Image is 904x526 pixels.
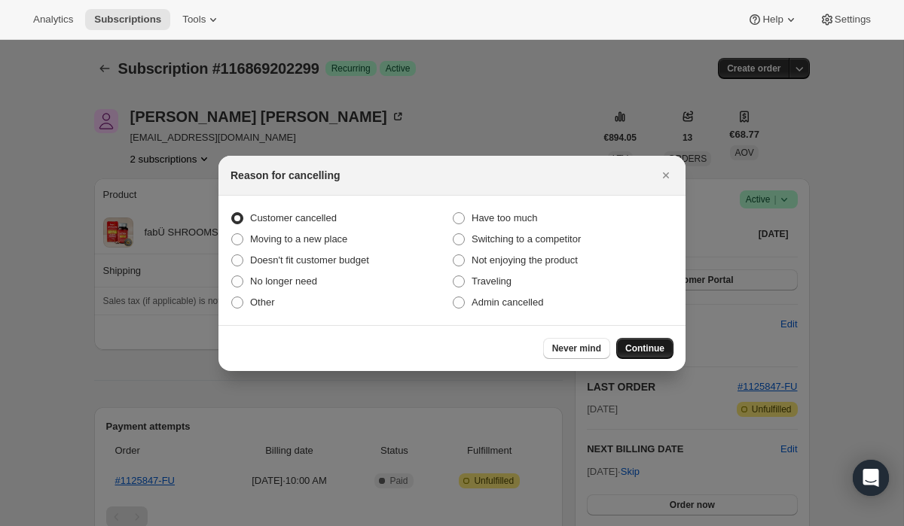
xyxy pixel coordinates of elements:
[231,168,340,183] h2: Reason for cancelling
[250,233,347,245] span: Moving to a new place
[250,275,317,287] span: No longer need
[182,14,206,26] span: Tools
[762,14,783,26] span: Help
[472,296,543,308] span: Admin cancelled
[250,254,369,266] span: Doesn't fit customer budget
[33,14,73,26] span: Analytics
[835,14,871,26] span: Settings
[472,254,578,266] span: Not enjoying the product
[472,275,512,287] span: Traveling
[250,212,337,223] span: Customer cancelled
[472,233,581,245] span: Switching to a competitor
[616,338,673,359] button: Continue
[543,338,610,359] button: Never mind
[625,342,664,354] span: Continue
[853,460,889,496] div: Open Intercom Messenger
[250,296,275,308] span: Other
[472,212,537,223] span: Have too much
[85,9,170,30] button: Subscriptions
[552,342,601,354] span: Never mind
[94,14,161,26] span: Subscriptions
[811,9,880,30] button: Settings
[173,9,230,30] button: Tools
[24,9,82,30] button: Analytics
[738,9,807,30] button: Help
[655,165,676,186] button: Close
